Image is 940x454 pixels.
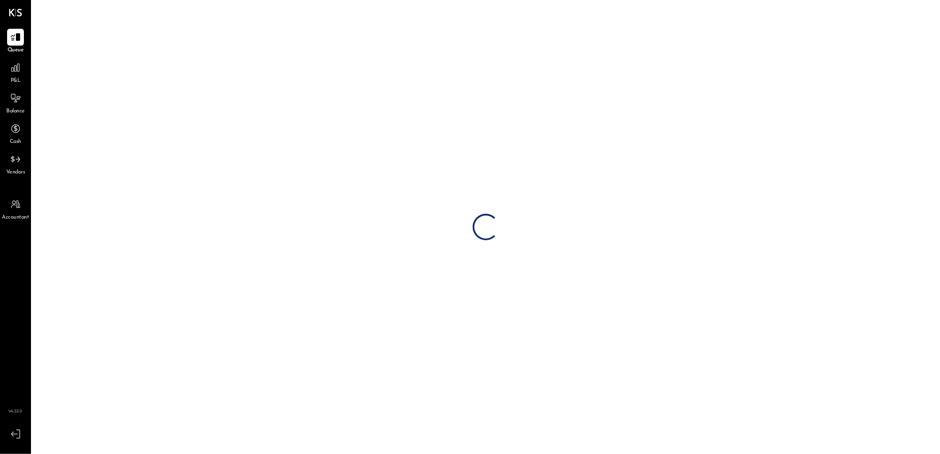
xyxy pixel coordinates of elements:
[8,46,24,54] span: Queue
[0,120,31,146] a: Cash
[0,59,31,85] a: P&L
[0,29,31,54] a: Queue
[6,169,25,177] span: Vendors
[11,77,21,85] span: P&L
[0,196,31,222] a: Accountant
[2,214,29,222] span: Accountant
[0,151,31,177] a: Vendors
[10,138,21,146] span: Cash
[6,108,25,115] span: Balance
[0,90,31,115] a: Balance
